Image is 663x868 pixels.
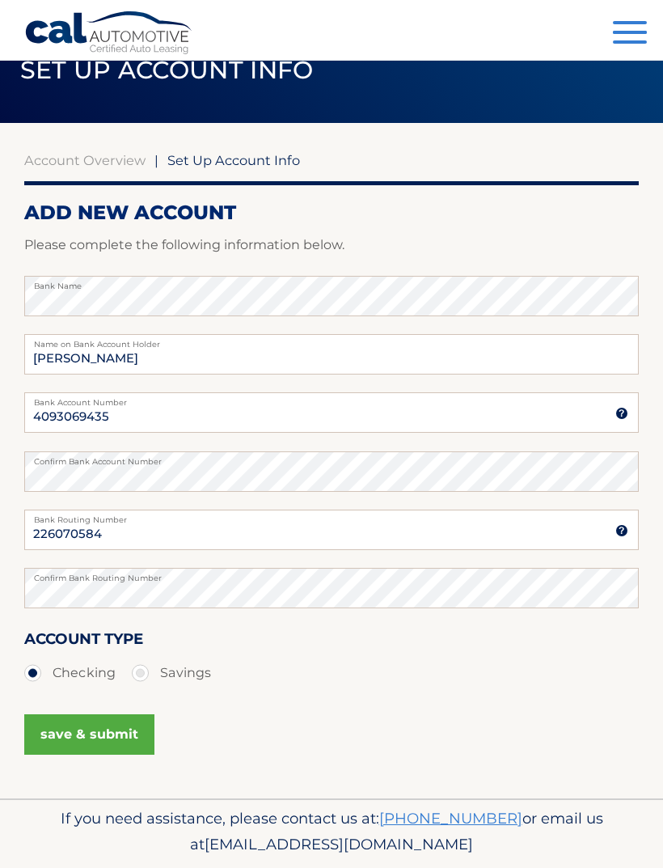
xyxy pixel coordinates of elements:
[24,510,639,550] input: Bank Routing Number
[167,152,300,168] span: Set Up Account Info
[24,806,639,857] p: If you need assistance, please contact us at: or email us at
[24,568,639,581] label: Confirm Bank Routing Number
[615,524,628,537] img: tooltip.svg
[24,276,639,289] label: Bank Name
[24,392,639,405] label: Bank Account Number
[24,451,639,464] label: Confirm Bank Account Number
[132,657,211,689] label: Savings
[615,407,628,420] img: tooltip.svg
[24,627,143,657] label: Account Type
[205,835,473,853] span: [EMAIL_ADDRESS][DOMAIN_NAME]
[24,201,639,225] h2: ADD NEW ACCOUNT
[24,11,194,57] a: Cal Automotive
[24,714,154,755] button: save & submit
[379,809,522,828] a: [PHONE_NUMBER]
[24,234,639,256] p: Please complete the following information below.
[613,21,647,48] button: Menu
[24,510,639,523] label: Bank Routing Number
[20,55,314,85] span: Set Up Account Info
[154,152,158,168] span: |
[24,334,639,375] input: Name on Account (Account Holder Name)
[24,334,639,347] label: Name on Bank Account Holder
[24,657,116,689] label: Checking
[24,392,639,433] input: Bank Account Number
[24,152,146,168] a: Account Overview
